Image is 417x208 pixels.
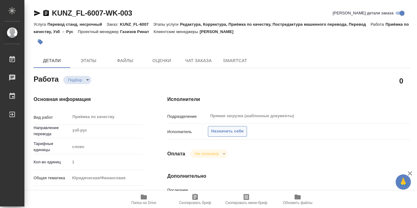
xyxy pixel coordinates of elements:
[66,77,84,83] button: Подбор
[63,76,91,84] div: Подбор
[179,201,211,205] span: Скопировать бриф
[131,201,156,205] span: Папка на Drive
[120,22,153,27] p: KUNZ_FL-6007
[34,175,70,181] p: Общая тематика
[147,57,176,65] span: Оценки
[221,191,272,208] button: Скопировать мини-бриф
[74,57,103,65] span: Этапы
[120,29,154,34] p: Газизов Ринат
[283,201,313,205] span: Обновить файлы
[208,126,247,137] button: Назначить себя
[34,73,59,84] h2: Работа
[272,191,323,208] button: Обновить файлы
[180,22,371,27] p: Редактура, Корректура, Приёмка по качеству, Постредактура машинного перевода, Перевод
[193,151,220,156] button: Не оплачена
[78,29,120,34] p: Проектный менеджер
[37,57,67,65] span: Детали
[167,96,410,103] h4: Исполнители
[184,57,213,65] span: Чат заказа
[153,22,180,27] p: Этапы услуги
[42,9,50,17] button: Скопировать ссылку
[167,187,208,199] p: Последнее изменение
[208,189,390,198] input: Пустое поле
[167,150,185,158] h4: Оплата
[111,57,140,65] span: Файлы
[34,9,41,17] button: Скопировать ссылку для ЯМессенджера
[107,22,120,27] p: Заказ:
[167,113,208,120] p: Подразделение
[220,57,250,65] span: SmartCat
[34,35,47,49] button: Добавить тэг
[167,129,208,135] p: Исполнитель
[34,114,70,121] p: Вид работ
[154,29,200,34] p: Клиентские менеджеры
[225,201,267,205] span: Скопировать мини-бриф
[70,158,143,166] input: Пустое поле
[34,125,70,137] p: Направление перевода
[333,10,393,16] span: [PERSON_NAME] детали заказа
[34,96,143,103] h4: Основная информация
[169,191,221,208] button: Скопировать бриф
[211,128,244,135] span: Назначить себя
[70,189,143,199] div: Личные документы
[52,9,132,17] a: KUNZ_FL-6007-WK-003
[34,141,70,153] p: Тарифные единицы
[34,159,70,165] p: Кол-во единиц
[167,173,410,180] h4: Дополнительно
[118,191,169,208] button: Папка на Drive
[399,76,403,86] h2: 0
[47,22,107,27] p: Перевод станд. несрочный
[398,176,408,188] span: 🙏
[70,173,143,183] div: Юридическая/Финансовая
[200,29,238,34] p: [PERSON_NAME]
[371,22,386,27] p: Работа
[396,174,411,190] button: 🙏
[70,142,143,152] div: слово
[34,22,47,27] p: Услуга
[190,150,228,158] div: Подбор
